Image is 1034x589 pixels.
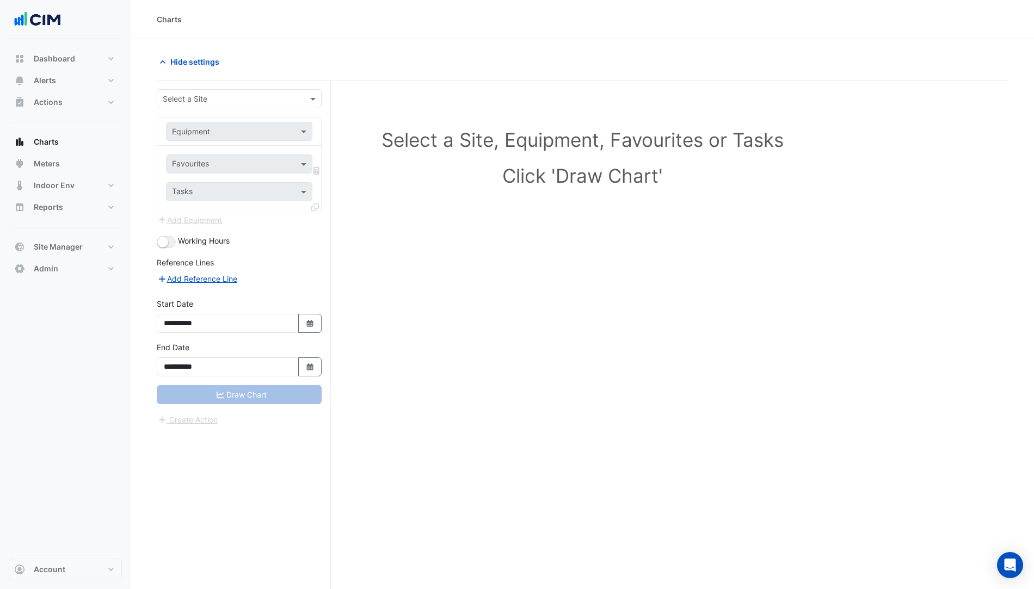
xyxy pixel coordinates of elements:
[14,202,25,213] app-icon: Reports
[9,196,122,218] button: Reports
[9,258,122,280] button: Admin
[9,70,122,91] button: Alerts
[157,298,193,309] label: Start Date
[997,552,1023,578] div: Open Intercom Messenger
[14,137,25,147] app-icon: Charts
[157,342,189,353] label: End Date
[34,97,63,108] span: Actions
[9,559,122,580] button: Account
[34,564,65,575] span: Account
[13,9,62,30] img: Company Logo
[14,53,25,64] app-icon: Dashboard
[9,153,122,175] button: Meters
[9,236,122,258] button: Site Manager
[181,128,984,151] h1: Select a Site, Equipment, Favourites or Tasks
[14,180,25,191] app-icon: Indoor Env
[34,53,75,64] span: Dashboard
[178,236,230,245] span: Working Hours
[157,14,182,25] div: Charts
[181,164,984,187] h1: Click 'Draw Chart'
[311,202,319,212] span: Clone Favourites and Tasks from this Equipment to other Equipment
[14,97,25,108] app-icon: Actions
[34,202,63,213] span: Reports
[157,257,214,268] label: Reference Lines
[14,241,25,252] app-icon: Site Manager
[34,158,60,169] span: Meters
[14,75,25,86] app-icon: Alerts
[34,75,56,86] span: Alerts
[34,241,83,252] span: Site Manager
[157,52,226,71] button: Hide settings
[34,180,75,191] span: Indoor Env
[170,158,209,172] div: Favourites
[14,158,25,169] app-icon: Meters
[170,56,219,67] span: Hide settings
[14,263,25,274] app-icon: Admin
[9,175,122,196] button: Indoor Env
[9,48,122,70] button: Dashboard
[34,137,59,147] span: Charts
[305,362,315,371] fa-icon: Select Date
[305,319,315,328] fa-icon: Select Date
[312,166,322,175] span: Choose Function
[157,414,218,423] app-escalated-ticket-create-button: Please correct errors first
[9,131,122,153] button: Charts
[9,91,122,113] button: Actions
[157,272,238,285] button: Add Reference Line
[34,263,58,274] span: Admin
[170,185,193,200] div: Tasks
